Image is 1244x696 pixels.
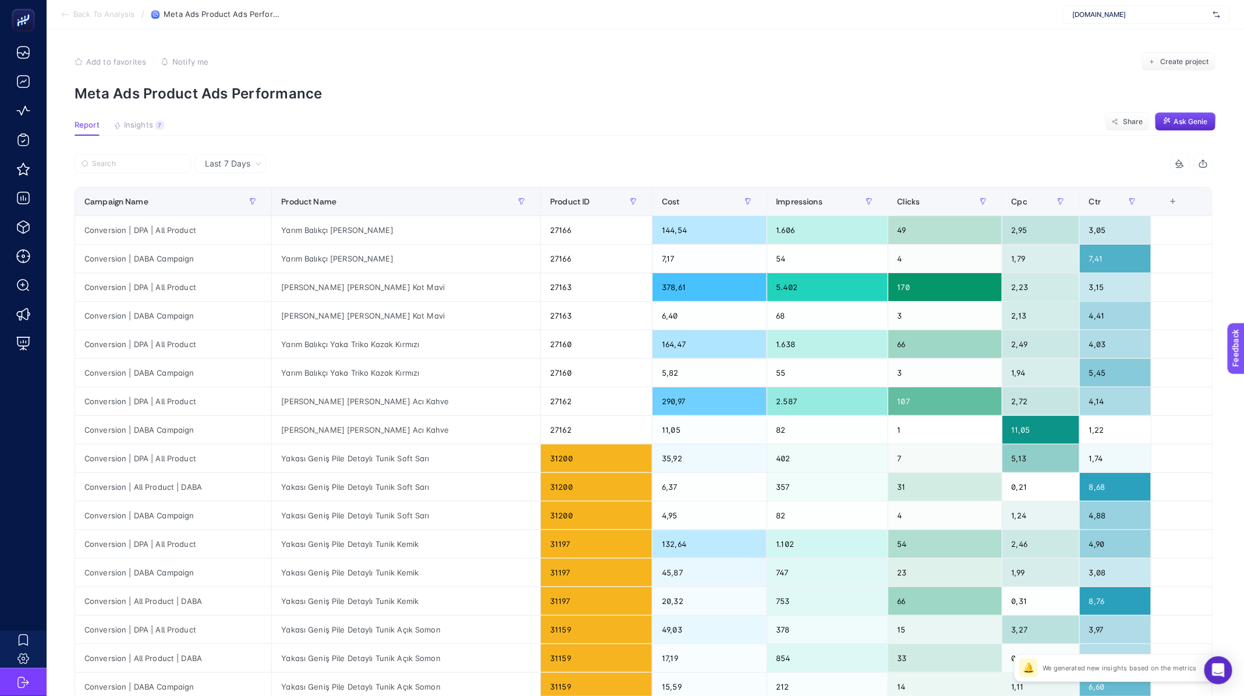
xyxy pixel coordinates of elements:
span: Feedback [7,3,44,13]
span: Insights [124,121,153,130]
div: 402 [767,444,888,472]
div: 5.402 [767,273,888,301]
div: Yakası Geniş Pile Detaylı Tunik Kemik [272,587,540,615]
div: 378 [767,616,888,644]
div: 4,14 [1080,387,1151,415]
div: 27162 [541,416,652,444]
div: 45,87 [653,559,766,587]
div: 1.606 [767,216,888,244]
div: 854 [767,644,888,672]
span: [DOMAIN_NAME] [1072,10,1208,19]
div: Conversion | DPA | All Product [75,387,271,415]
span: Create project [1160,57,1209,66]
div: 82 [767,501,888,529]
span: Impressions [777,197,823,206]
span: / [141,9,144,19]
div: 2.587 [767,387,888,415]
div: 1,79 [1002,245,1079,273]
div: Yakası Geniş Pile Detaylı Tunik Kemik [272,559,540,587]
div: 1,99 [1002,559,1079,587]
span: Product ID [550,197,590,206]
div: 753 [767,587,888,615]
div: 1,24 [1002,501,1079,529]
div: 107 [888,387,1002,415]
div: 0,31 [1002,587,1079,615]
div: 66 [888,330,1002,358]
div: 1.638 [767,330,888,358]
button: Ask Genie [1155,112,1216,131]
div: 747 [767,559,888,587]
div: 2,46 [1002,530,1079,558]
span: Report [75,121,100,130]
div: 4 [888,245,1002,273]
div: 31200 [541,444,652,472]
div: Yarım Balıkçı [PERSON_NAME] [272,216,540,244]
div: 144,54 [653,216,766,244]
div: 2,49 [1002,330,1079,358]
div: Conversion | DABA Campaign [75,302,271,330]
span: Ask Genie [1174,117,1208,126]
div: 1.102 [767,530,888,558]
div: 49 [888,216,1002,244]
div: 55 [767,359,888,387]
div: 7 [888,444,1002,472]
span: Campaign Name [84,197,148,206]
button: Create project [1142,52,1216,71]
div: 31197 [541,530,652,558]
span: Clicks [898,197,920,206]
div: 31159 [541,644,652,672]
div: 66 [888,587,1002,615]
div: [PERSON_NAME] [PERSON_NAME] Acı Kahve [272,416,540,444]
div: 6,37 [653,473,766,501]
div: 7,41 [1080,245,1151,273]
div: 4 [888,501,1002,529]
div: Conversion | All Product | DABA [75,644,271,672]
span: Notify me [172,57,208,66]
span: Meta Ads Product Ads Performance [164,10,280,19]
div: 378,61 [653,273,766,301]
div: 8,76 [1080,587,1151,615]
div: Yarım Balıkçı [PERSON_NAME] [272,245,540,273]
div: 3,86 [1080,644,1151,672]
div: 27166 [541,245,652,273]
div: 2,13 [1002,302,1079,330]
div: 4,95 [653,501,766,529]
div: 31 [888,473,1002,501]
span: Cpc [1012,197,1027,206]
div: Yakası Geniş Pile Detaylı Tunik Soft Sarı [272,444,540,472]
div: 35,92 [653,444,766,472]
div: 27160 [541,359,652,387]
div: 27163 [541,302,652,330]
div: 15 [888,616,1002,644]
div: 11,05 [653,416,766,444]
div: 357 [767,473,888,501]
div: Conversion | DPA | All Product [75,530,271,558]
div: 1,22 [1080,416,1151,444]
div: 68 [767,302,888,330]
div: 8 items selected [1161,197,1170,222]
div: 6,40 [653,302,766,330]
div: 290,97 [653,387,766,415]
div: 31200 [541,501,652,529]
div: 54 [888,530,1002,558]
span: Add to favorites [86,57,146,66]
div: Yakası Geniş Pile Detaylı Tunik Soft Sarı [272,473,540,501]
div: 1 [888,416,1002,444]
div: 3,27 [1002,616,1079,644]
div: 3,15 [1080,273,1151,301]
div: 49,03 [653,616,766,644]
div: 132,64 [653,530,766,558]
div: 31200 [541,473,652,501]
div: + [1162,197,1184,206]
div: 5,45 [1080,359,1151,387]
span: Back To Analysis [73,10,134,19]
div: Conversion | DABA Campaign [75,245,271,273]
div: Yarım Balıkçı Yaka Triko Kazak Kırmızı [272,330,540,358]
div: Conversion | All Product | DABA [75,587,271,615]
div: 164,47 [653,330,766,358]
div: 23 [888,559,1002,587]
div: Yarım Balıkçı Yaka Triko Kazak Kırmızı [272,359,540,387]
div: 20,32 [653,587,766,615]
div: Open Intercom Messenger [1204,656,1232,684]
div: Conversion | All Product | DABA [75,473,271,501]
